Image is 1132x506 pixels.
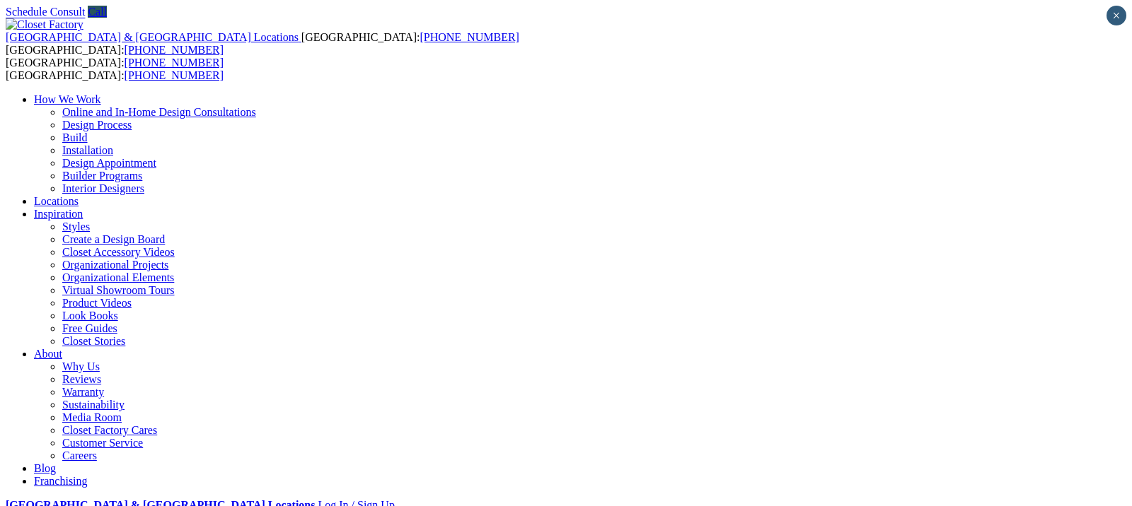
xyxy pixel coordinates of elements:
span: [GEOGRAPHIC_DATA]: [GEOGRAPHIC_DATA]: [6,57,224,81]
a: Media Room [62,411,122,423]
a: Why Us [62,360,100,372]
span: [GEOGRAPHIC_DATA] & [GEOGRAPHIC_DATA] Locations [6,31,299,43]
a: Organizational Projects [62,259,168,271]
a: About [34,348,62,360]
a: Careers [62,449,97,461]
a: Blog [34,462,56,474]
a: Installation [62,144,113,156]
a: [PHONE_NUMBER] [125,44,224,56]
a: [PHONE_NUMBER] [125,69,224,81]
img: Closet Factory [6,18,83,31]
a: Schedule Consult [6,6,85,18]
a: Franchising [34,475,88,487]
a: Call [88,6,107,18]
a: Free Guides [62,322,117,334]
a: Virtual Showroom Tours [62,284,175,296]
a: Product Videos [62,297,132,309]
a: Online and In-Home Design Consultations [62,106,256,118]
a: Reviews [62,373,101,385]
a: How We Work [34,93,101,105]
button: Close [1107,6,1126,25]
a: Design Appointment [62,157,156,169]
a: Inspiration [34,208,83,220]
a: Builder Programs [62,170,142,182]
span: [GEOGRAPHIC_DATA]: [GEOGRAPHIC_DATA]: [6,31,519,56]
a: Organizational Elements [62,271,174,283]
a: Sustainability [62,399,125,411]
a: Closet Factory Cares [62,424,157,436]
a: Warranty [62,386,104,398]
a: Look Books [62,310,118,322]
a: [PHONE_NUMBER] [420,31,519,43]
a: Styles [62,220,90,233]
a: Closet Stories [62,335,125,347]
a: Build [62,131,88,143]
a: [GEOGRAPHIC_DATA] & [GEOGRAPHIC_DATA] Locations [6,31,301,43]
a: Locations [34,195,79,207]
a: Customer Service [62,437,143,449]
a: Create a Design Board [62,233,165,245]
a: Design Process [62,119,132,131]
a: Closet Accessory Videos [62,246,175,258]
a: Interior Designers [62,182,144,194]
a: [PHONE_NUMBER] [125,57,224,69]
